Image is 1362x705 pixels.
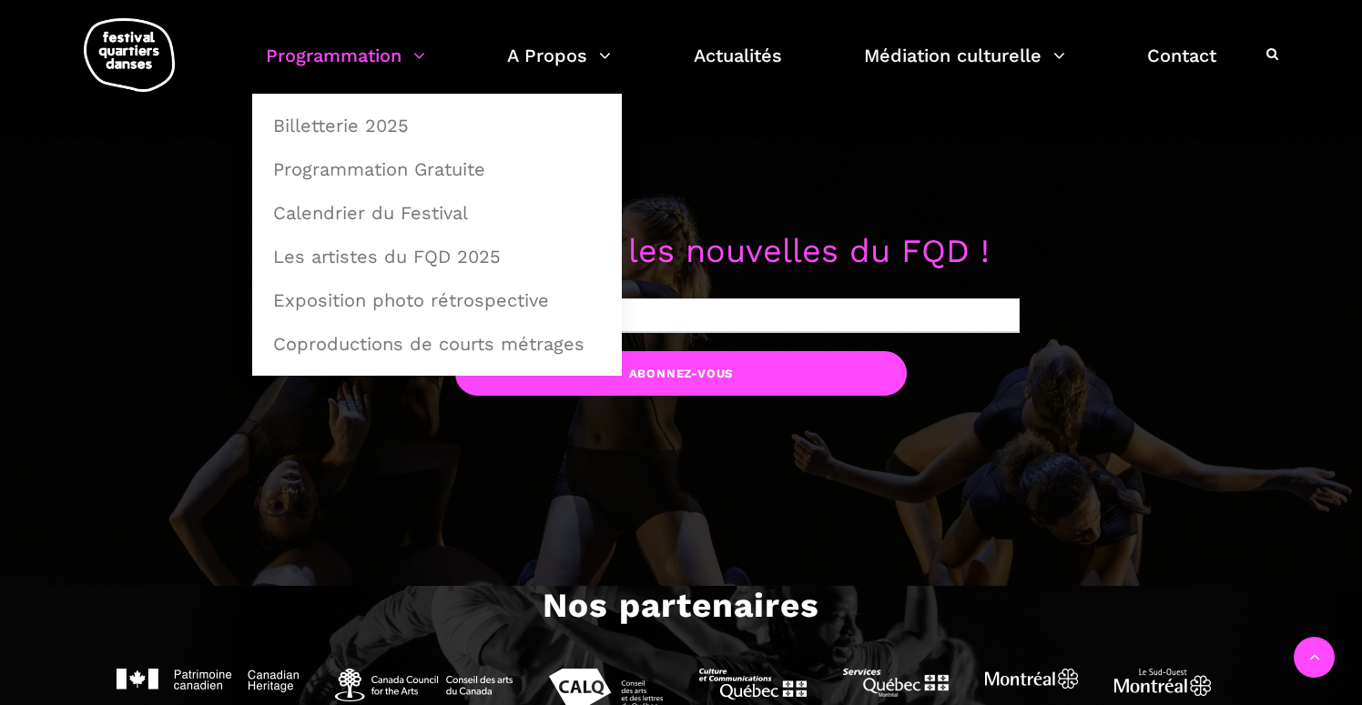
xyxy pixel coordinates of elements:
a: Coproductions de courts métrages [262,323,612,365]
a: Calendrier du Festival [262,192,612,234]
a: Programmation Gratuite [262,148,612,190]
img: Ville de Montréal [985,669,1078,689]
img: Conseil des arts Canada [335,669,513,701]
img: Patrimoine Canadien [117,669,299,692]
a: A Propos [507,40,611,94]
p: Recevez toutes les nouvelles du FQD ! [117,226,1245,278]
a: Médiation culturelle [864,40,1065,94]
img: logo-fqd-med [84,18,175,92]
h3: Nos partenaires [543,586,819,631]
img: MCCQ [699,669,807,700]
a: Billetterie 2025 [262,105,612,146]
input: Votre adresse courriel [342,298,1020,333]
a: Programmation [266,40,425,94]
a: Actualités [694,40,782,94]
img: Sud Ouest Montréal [1114,669,1211,696]
a: Contact [1147,40,1216,94]
input: Abonnez-vous [455,351,907,396]
a: Les artistes du FQD 2025 [262,236,612,277]
img: Services Québec [843,669,949,697]
a: Exposition photo rétrospective [262,279,612,321]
